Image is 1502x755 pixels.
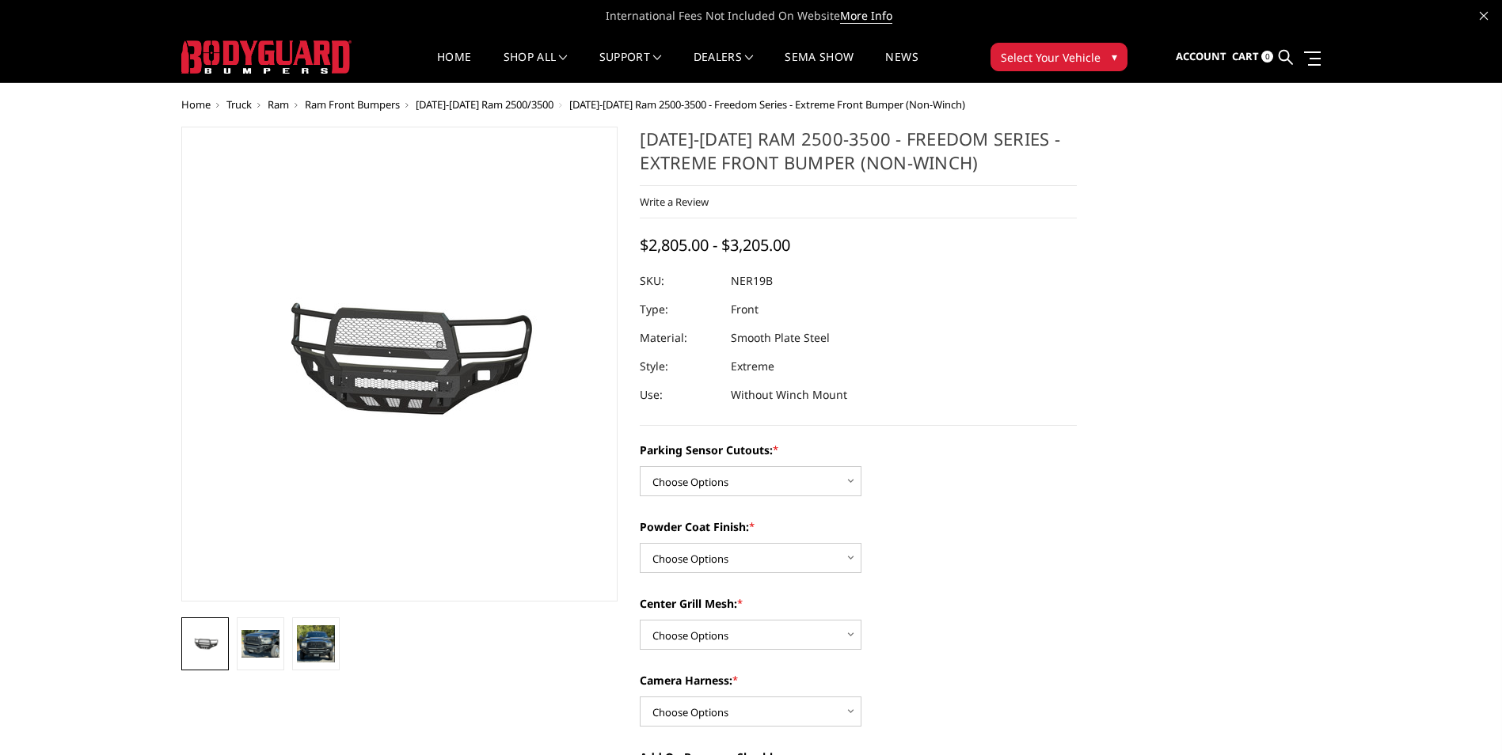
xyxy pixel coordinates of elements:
[731,381,847,409] dd: Without Winch Mount
[840,8,892,24] a: More Info
[305,97,400,112] a: Ram Front Bumpers
[226,97,252,112] a: Truck
[640,595,1077,612] label: Center Grill Mesh:
[181,127,618,601] a: 2019-2025 Ram 2500-3500 - Freedom Series - Extreme Front Bumper (Non-Winch)
[599,51,662,82] a: Support
[640,324,719,352] dt: Material:
[885,51,918,82] a: News
[1176,36,1226,78] a: Account
[640,195,709,209] a: Write a Review
[640,127,1077,186] h1: [DATE]-[DATE] Ram 2500-3500 - Freedom Series - Extreme Front Bumper (Non-Winch)
[731,352,774,381] dd: Extreme
[640,672,1077,689] label: Camera Harness:
[640,518,1077,535] label: Powder Coat Finish:
[640,442,1077,458] label: Parking Sensor Cutouts:
[1001,49,1101,66] span: Select Your Vehicle
[186,635,224,654] img: 2019-2025 Ram 2500-3500 - Freedom Series - Extreme Front Bumper (Non-Winch)
[1176,49,1226,63] span: Account
[1232,49,1259,63] span: Cart
[181,97,211,112] a: Home
[1261,51,1273,63] span: 0
[268,97,289,112] a: Ram
[785,51,854,82] a: SEMA Show
[640,381,719,409] dt: Use:
[241,630,279,658] img: 2019-2025 Ram 2500-3500 - Freedom Series - Extreme Front Bumper (Non-Winch)
[991,43,1127,71] button: Select Your Vehicle
[437,51,471,82] a: Home
[297,625,335,662] img: 2019-2025 Ram 2500-3500 - Freedom Series - Extreme Front Bumper (Non-Winch)
[1112,48,1117,65] span: ▾
[416,97,553,112] a: [DATE]-[DATE] Ram 2500/3500
[640,234,790,256] span: $2,805.00 - $3,205.00
[504,51,568,82] a: shop all
[1232,36,1273,78] a: Cart 0
[640,352,719,381] dt: Style:
[731,267,773,295] dd: NER19B
[731,324,830,352] dd: Smooth Plate Steel
[181,40,352,74] img: BODYGUARD BUMPERS
[731,295,759,324] dd: Front
[569,97,965,112] span: [DATE]-[DATE] Ram 2500-3500 - Freedom Series - Extreme Front Bumper (Non-Winch)
[640,267,719,295] dt: SKU:
[640,295,719,324] dt: Type:
[694,51,754,82] a: Dealers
